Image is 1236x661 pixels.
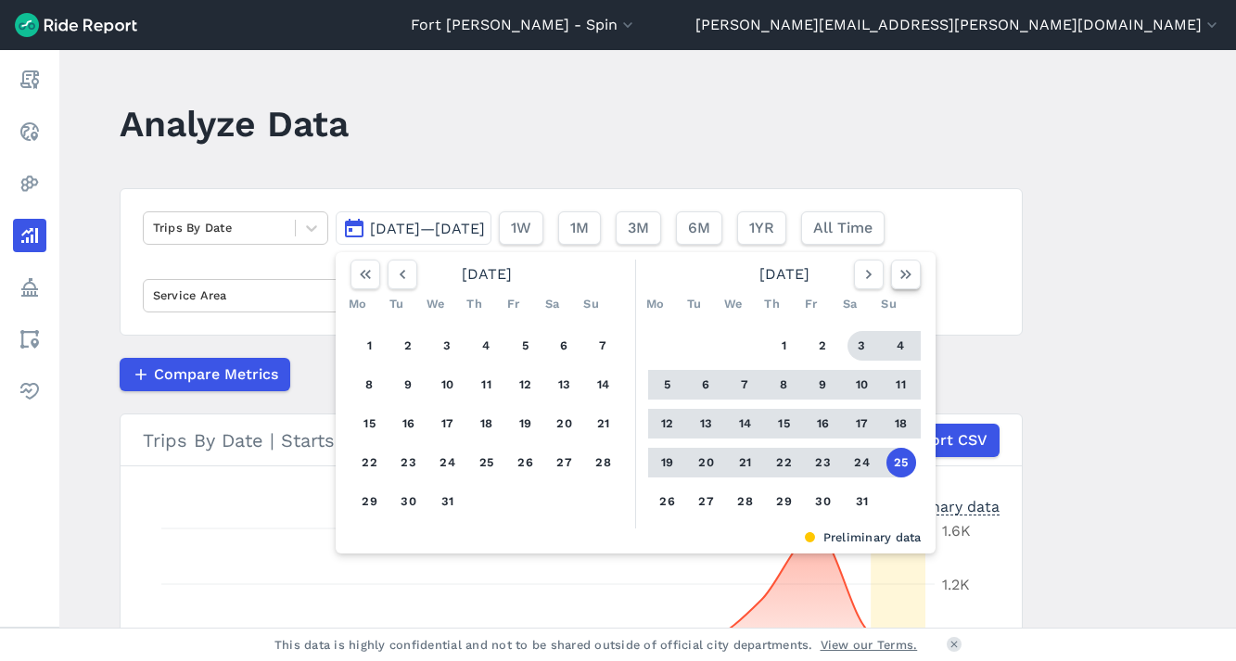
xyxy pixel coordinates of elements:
button: 10 [847,370,877,400]
div: Preliminary data [881,496,1000,515]
button: Fort [PERSON_NAME] - Spin [411,14,637,36]
h1: Analyze Data [120,98,349,149]
span: 3M [628,217,649,239]
span: All Time [813,217,873,239]
button: 13 [692,409,721,439]
button: 21 [589,409,618,439]
div: We [719,289,748,319]
button: 12 [511,370,541,400]
button: 6 [692,370,721,400]
button: 16 [394,409,424,439]
button: 2 [394,331,424,361]
button: 8 [770,370,799,400]
span: [DATE]—[DATE] [370,220,485,237]
button: 6 [550,331,580,361]
div: Th [758,289,787,319]
a: Health [13,375,46,408]
button: 21 [731,448,760,477]
button: 1W [499,211,543,245]
div: Preliminary data [350,528,922,546]
div: Su [577,289,606,319]
button: 18 [886,409,916,439]
button: 19 [653,448,682,477]
button: 1M [558,211,601,245]
div: Sa [835,289,865,319]
button: 31 [433,487,463,516]
span: Compare Metrics [154,363,278,386]
button: 26 [653,487,682,516]
button: 7 [731,370,760,400]
span: 6M [688,217,710,239]
div: Tu [382,289,412,319]
button: 3 [847,331,877,361]
button: 5 [653,370,682,400]
tspan: 1.2K [942,576,970,593]
button: 1YR [737,211,786,245]
a: Areas [13,323,46,356]
a: View our Terms. [821,636,918,654]
button: 28 [731,487,760,516]
div: Su [874,289,904,319]
button: 16 [809,409,838,439]
a: Report [13,63,46,96]
div: Mo [641,289,670,319]
button: 23 [809,448,838,477]
button: 22 [355,448,385,477]
button: 4 [886,331,916,361]
div: Fr [796,289,826,319]
button: 20 [692,448,721,477]
button: [DATE]—[DATE] [336,211,491,245]
button: 11 [472,370,502,400]
button: 24 [433,448,463,477]
button: 15 [355,409,385,439]
a: Analyze [13,219,46,252]
button: 14 [731,409,760,439]
button: 9 [809,370,838,400]
div: Mo [343,289,373,319]
div: Sa [538,289,567,319]
button: 27 [550,448,580,477]
button: 25 [472,448,502,477]
img: Ride Report [15,13,137,37]
button: 18 [472,409,502,439]
button: 29 [355,487,385,516]
button: 24 [847,448,877,477]
button: 27 [692,487,721,516]
div: We [421,289,451,319]
button: 23 [394,448,424,477]
a: Heatmaps [13,167,46,200]
button: 25 [886,448,916,477]
button: 20 [550,409,580,439]
div: Trips By Date | Starts | Spin [143,424,1000,457]
span: 1M [570,217,589,239]
button: 29 [770,487,799,516]
button: Compare Metrics [120,358,290,391]
button: 3 [433,331,463,361]
button: 31 [847,487,877,516]
button: All Time [801,211,885,245]
button: 17 [433,409,463,439]
button: 28 [589,448,618,477]
button: 17 [847,409,877,439]
div: Th [460,289,490,319]
button: 4 [472,331,502,361]
button: 30 [809,487,838,516]
button: 1 [770,331,799,361]
button: 6M [676,211,722,245]
button: 5 [511,331,541,361]
button: 11 [886,370,916,400]
button: 14 [589,370,618,400]
span: 1YR [749,217,774,239]
button: 13 [550,370,580,400]
div: Tu [680,289,709,319]
span: Export CSV [904,429,988,451]
button: 2 [809,331,838,361]
button: [PERSON_NAME][EMAIL_ADDRESS][PERSON_NAME][DOMAIN_NAME] [695,14,1221,36]
button: 10 [433,370,463,400]
button: 8 [355,370,385,400]
button: 26 [511,448,541,477]
button: 3M [616,211,661,245]
button: 7 [589,331,618,361]
button: 12 [653,409,682,439]
button: 19 [511,409,541,439]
